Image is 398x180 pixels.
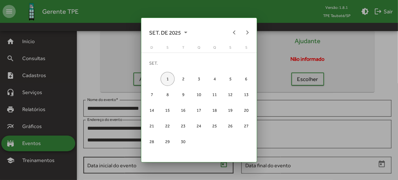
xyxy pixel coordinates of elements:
[160,102,175,118] td: 15 de setembro de 2025
[161,88,175,102] div: 8
[223,71,238,87] td: 5 de setembro de 2025
[192,72,206,86] div: 3
[176,103,190,117] div: 16
[144,55,254,71] td: SET.
[223,118,238,134] td: 26 de setembro de 2025
[176,119,190,133] div: 23
[144,87,160,102] td: 7 de setembro de 2025
[176,88,190,102] div: 9
[145,88,159,102] div: 7
[176,72,190,86] div: 2
[191,71,207,87] td: 3 de setembro de 2025
[192,88,206,102] div: 10
[145,135,159,149] div: 28
[160,45,175,53] th: segunda-feira
[223,119,237,133] div: 26
[144,45,160,53] th: domingo
[192,119,206,133] div: 24
[175,134,191,150] td: 30 de setembro de 2025
[192,103,206,117] div: 17
[160,87,175,102] td: 8 de setembro de 2025
[238,71,254,87] td: 6 de setembro de 2025
[160,71,175,87] td: 1 de setembro de 2025
[238,118,254,134] td: 27 de setembro de 2025
[239,72,253,86] div: 6
[144,26,193,39] button: Choose month and year
[161,72,175,86] div: 1
[160,118,175,134] td: 22 de setembro de 2025
[191,118,207,134] td: 24 de setembro de 2025
[208,88,222,102] div: 11
[175,102,191,118] td: 16 de setembro de 2025
[207,87,223,102] td: 11 de setembro de 2025
[223,103,237,117] div: 19
[144,118,160,134] td: 21 de setembro de 2025
[161,103,175,117] div: 15
[208,103,222,117] div: 18
[223,72,237,86] div: 5
[239,119,253,133] div: 27
[241,26,254,39] button: Next month
[228,26,241,39] button: Previous month
[191,45,207,53] th: quarta-feira
[175,45,191,53] th: terça-feira
[176,135,190,149] div: 30
[238,45,254,53] th: sábado
[208,119,222,133] div: 25
[191,87,207,102] td: 10 de setembro de 2025
[191,102,207,118] td: 17 de setembro de 2025
[175,118,191,134] td: 23 de setembro de 2025
[145,103,159,117] div: 14
[161,135,175,149] div: 29
[144,134,160,150] td: 28 de setembro de 2025
[223,102,238,118] td: 19 de setembro de 2025
[144,102,160,118] td: 14 de setembro de 2025
[207,102,223,118] td: 18 de setembro de 2025
[208,72,222,86] div: 4
[239,103,253,117] div: 20
[207,71,223,87] td: 4 de setembro de 2025
[207,45,223,53] th: quinta-feira
[239,88,253,102] div: 13
[223,45,238,53] th: sexta-feira
[223,88,237,102] div: 12
[145,119,159,133] div: 21
[161,119,175,133] div: 22
[238,87,254,102] td: 13 de setembro de 2025
[160,134,175,150] td: 29 de setembro de 2025
[149,27,187,39] span: SET. DE 2025
[175,71,191,87] td: 2 de setembro de 2025
[175,87,191,102] td: 9 de setembro de 2025
[207,118,223,134] td: 25 de setembro de 2025
[223,87,238,102] td: 12 de setembro de 2025
[238,102,254,118] td: 20 de setembro de 2025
